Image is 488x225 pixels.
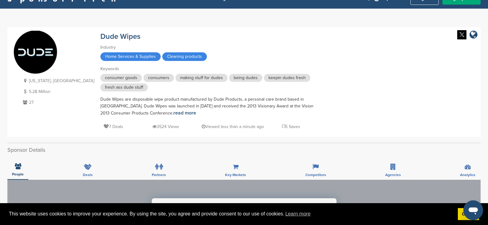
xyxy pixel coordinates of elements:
[100,52,161,61] span: Home Services & Supplies
[103,123,123,131] p: 7 Deals
[175,74,228,82] span: making stuff for dudes
[458,208,479,220] a: dismiss cookie message
[12,172,24,176] span: People
[264,74,310,82] span: keepin dudes fresh
[100,96,316,117] div: Dude Wipes are disposable wipe product manufactured by Dude Products, a personal care brand based...
[229,74,262,82] span: being dudes
[14,31,57,74] img: Sponsorpitch & Dude Wipes
[100,66,316,72] div: Keywords
[305,173,326,177] span: Competitors
[284,209,312,219] a: learn more about cookies
[21,77,94,85] p: [US_STATE], [GEOGRAPHIC_DATA]
[162,52,207,61] span: Cleaning products
[460,173,475,177] span: Analytics
[173,110,196,116] a: read more
[21,98,94,106] p: 27
[202,123,264,131] p: Viewed less than a minute ago
[282,123,300,131] p: 5 Saves
[152,123,179,131] p: 3524 Views
[100,32,140,41] a: Dude Wipes
[385,173,401,177] span: Agencies
[21,88,94,95] p: 5.28 Million
[463,200,483,220] iframe: Button to launch messaging window
[7,146,481,154] h2: Sponsor Details
[100,44,316,51] div: Industry
[100,74,142,82] span: consumer goods
[9,209,453,219] span: This website uses cookies to improve your experience. By using the site, you agree and provide co...
[152,173,166,177] span: Partners
[470,30,478,40] a: company link
[225,173,246,177] span: Key Markets
[457,30,466,39] img: Twitter white
[100,83,148,91] span: fresh ass dude stuff
[143,74,174,82] span: consumers
[83,173,93,177] span: Deals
